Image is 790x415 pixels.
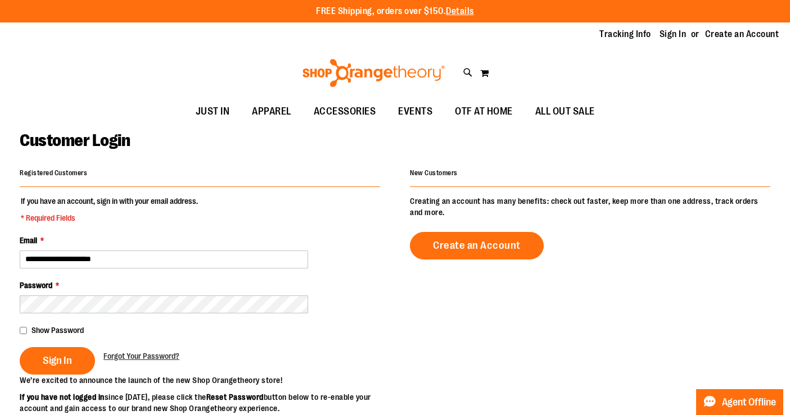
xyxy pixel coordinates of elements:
[722,397,776,408] span: Agent Offline
[398,99,432,124] span: EVENTS
[20,131,130,150] span: Customer Login
[20,236,37,245] span: Email
[410,195,770,218] p: Creating an account has many benefits: check out faster, keep more than one address, track orders...
[252,99,291,124] span: APPAREL
[20,375,395,386] p: We’re excited to announce the launch of the new Shop Orangetheory store!
[196,99,230,124] span: JUST IN
[316,5,474,18] p: FREE Shipping, orders over $150.
[103,350,179,362] a: Forgot Your Password?
[660,28,687,40] a: Sign In
[314,99,376,124] span: ACCESSORIES
[20,169,87,177] strong: Registered Customers
[20,195,199,224] legend: If you have an account, sign in with your email address.
[206,393,264,402] strong: Reset Password
[20,347,95,375] button: Sign In
[455,99,513,124] span: OTF AT HOME
[301,59,446,87] img: Shop Orangetheory
[21,212,198,224] span: * Required Fields
[410,169,458,177] strong: New Customers
[20,391,395,414] p: since [DATE], please click the button below to re-enable your account and gain access to our bran...
[705,28,779,40] a: Create an Account
[535,99,595,124] span: ALL OUT SALE
[20,393,105,402] strong: If you have not logged in
[410,232,544,259] a: Create an Account
[446,6,474,16] a: Details
[103,352,179,361] span: Forgot Your Password?
[433,239,521,252] span: Create an Account
[599,28,651,40] a: Tracking Info
[31,326,84,335] span: Show Password
[20,281,52,290] span: Password
[43,354,72,367] span: Sign In
[696,389,783,415] button: Agent Offline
